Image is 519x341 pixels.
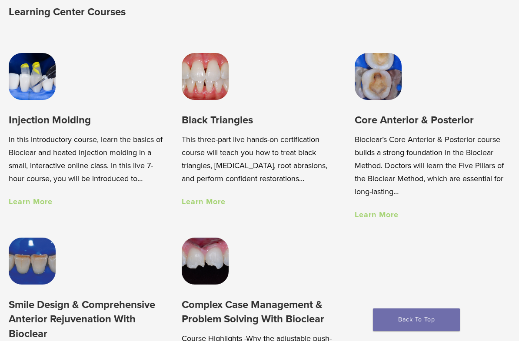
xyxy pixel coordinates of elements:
a: Back To Top [373,308,460,331]
h3: Smile Design & Comprehensive Anterior Rejuvenation With Bioclear [9,298,164,341]
p: This three-part live hands-on certification course will teach you how to treat black triangles, [... [182,133,337,185]
h3: Core Anterior & Posterior [355,113,510,127]
a: Learn More [182,197,226,206]
h3: Black Triangles [182,113,337,127]
h3: Injection Molding [9,113,164,127]
p: Bioclear’s Core Anterior & Posterior course builds a strong foundation in the Bioclear Method. Do... [355,133,510,198]
h2: Learning Center Courses [9,2,324,23]
h3: Complex Case Management & Problem Solving With Bioclear [182,298,337,327]
a: Learn More [355,210,399,219]
p: In this introductory course, learn the basics of Bioclear and heated injection molding in a small... [9,133,164,185]
a: Learn More [9,197,53,206]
